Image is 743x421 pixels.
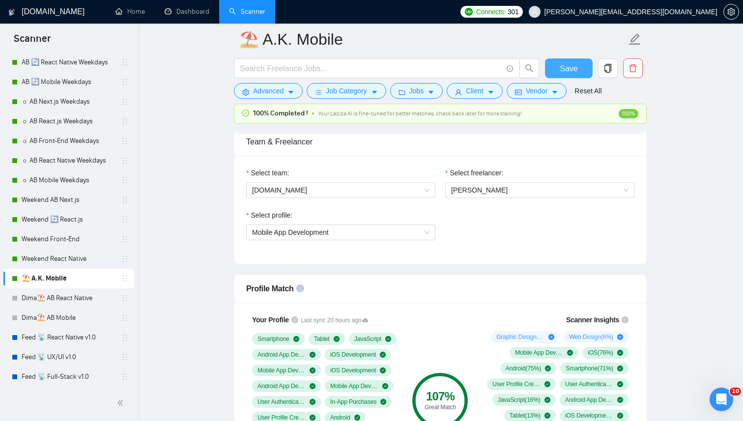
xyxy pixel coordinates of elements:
[544,397,550,403] span: check-circle
[22,269,115,288] a: ⛱️ A.K. Mobile
[723,4,739,20] button: setting
[507,83,567,99] button: idcardVendorcaret-down
[466,85,484,96] span: Client
[566,365,613,372] span: Smartphone ( 71 %)
[412,404,468,410] div: Great Match
[22,288,115,308] a: Dima⛱️ AB React Native
[492,380,541,388] span: User Profile Creation ( 25 %)
[314,335,330,343] span: Tablet
[22,190,115,210] a: Weekend AB Next.js
[22,210,115,229] a: Weekend 🔄 React.js
[371,88,378,96] span: caret-down
[574,85,601,96] a: Reset All
[22,112,115,131] a: ☼ AB React.js Weekdays
[242,88,249,96] span: setting
[121,196,129,204] span: holder
[451,186,508,194] span: [PERSON_NAME]
[121,314,129,322] span: holder
[252,183,429,197] span: berko.tech
[296,284,304,292] span: info-circle
[629,33,641,46] span: edit
[252,228,329,236] span: Mobile App Development
[496,333,544,341] span: Graphic Design ( 8 %)
[445,168,503,178] label: Select freelancer:
[565,380,613,388] span: User Authentication ( 20 %)
[382,383,388,389] span: check-circle
[257,351,306,359] span: Android App Development
[565,396,613,404] span: Android App Development ( 14 %)
[121,373,129,381] span: holder
[287,88,294,96] span: caret-down
[354,415,360,421] span: check-circle
[544,381,550,387] span: check-circle
[330,398,376,406] span: In-App Purchases
[8,4,15,20] img: logo
[310,399,315,405] span: check-circle
[330,351,376,359] span: iOS Development
[121,235,129,243] span: holder
[121,334,129,341] span: holder
[710,388,733,411] iframe: Intercom live chat
[624,64,642,73] span: delete
[315,88,322,96] span: bars
[318,110,522,117] span: Your Laziza AI is fine-tuned for better matches, check back later for more training!
[508,6,518,17] span: 301
[565,412,613,420] span: iOS Development ( 12 %)
[569,333,613,341] span: Web Design ( 6 %)
[520,64,539,73] span: search
[229,7,265,16] a: searchScanner
[330,382,378,390] span: Mobile App Development
[409,85,424,96] span: Jobs
[121,98,129,106] span: holder
[567,350,573,356] span: check-circle
[246,168,289,178] label: Select team:
[310,367,315,373] span: check-circle
[617,397,623,403] span: check-circle
[465,8,473,16] img: upwork-logo.png
[385,336,391,342] span: check-circle
[301,316,369,325] span: Last sync 20 hours ago
[617,334,623,340] span: plus-circle
[622,316,629,323] span: info-circle
[390,83,443,99] button: folderJobscaret-down
[545,58,593,78] button: Save
[399,88,405,96] span: folder
[22,347,115,367] a: Feed 📡 UX/UI v1.0
[310,383,315,389] span: check-circle
[724,8,739,16] span: setting
[515,349,563,357] span: Mobile App Development ( 100 %)
[121,117,129,125] span: holder
[121,157,129,165] span: holder
[121,216,129,224] span: holder
[22,328,115,347] a: Feed 📡 React Native v1.0
[121,275,129,282] span: holder
[257,382,306,390] span: Android App Development
[165,7,209,16] a: dashboardDashboard
[354,335,381,343] span: JavaScript
[447,83,503,99] button: userClientcaret-down
[545,365,551,371] span: check-circle
[507,65,513,72] span: info-circle
[548,334,554,340] span: plus-circle
[257,366,306,374] span: Mobile App Development
[246,284,294,293] span: Profile Match
[293,336,299,342] span: check-circle
[252,316,289,324] span: Your Profile
[307,83,386,99] button: barsJob Categorycaret-down
[22,229,115,249] a: Weekend Front-End
[519,58,539,78] button: search
[257,335,289,343] span: Smartphone
[334,336,340,342] span: check-circle
[487,88,494,96] span: caret-down
[22,131,115,151] a: ☼ AB Front-End Weekdays
[121,58,129,66] span: holder
[240,62,502,75] input: Search Freelance Jobs...
[242,110,249,116] span: check-circle
[380,367,386,373] span: check-circle
[121,137,129,145] span: holder
[22,308,115,328] a: Dima⛱️ AB Mobile
[531,8,538,15] span: user
[121,78,129,86] span: holder
[544,413,550,419] span: check-circle
[526,85,547,96] span: Vendor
